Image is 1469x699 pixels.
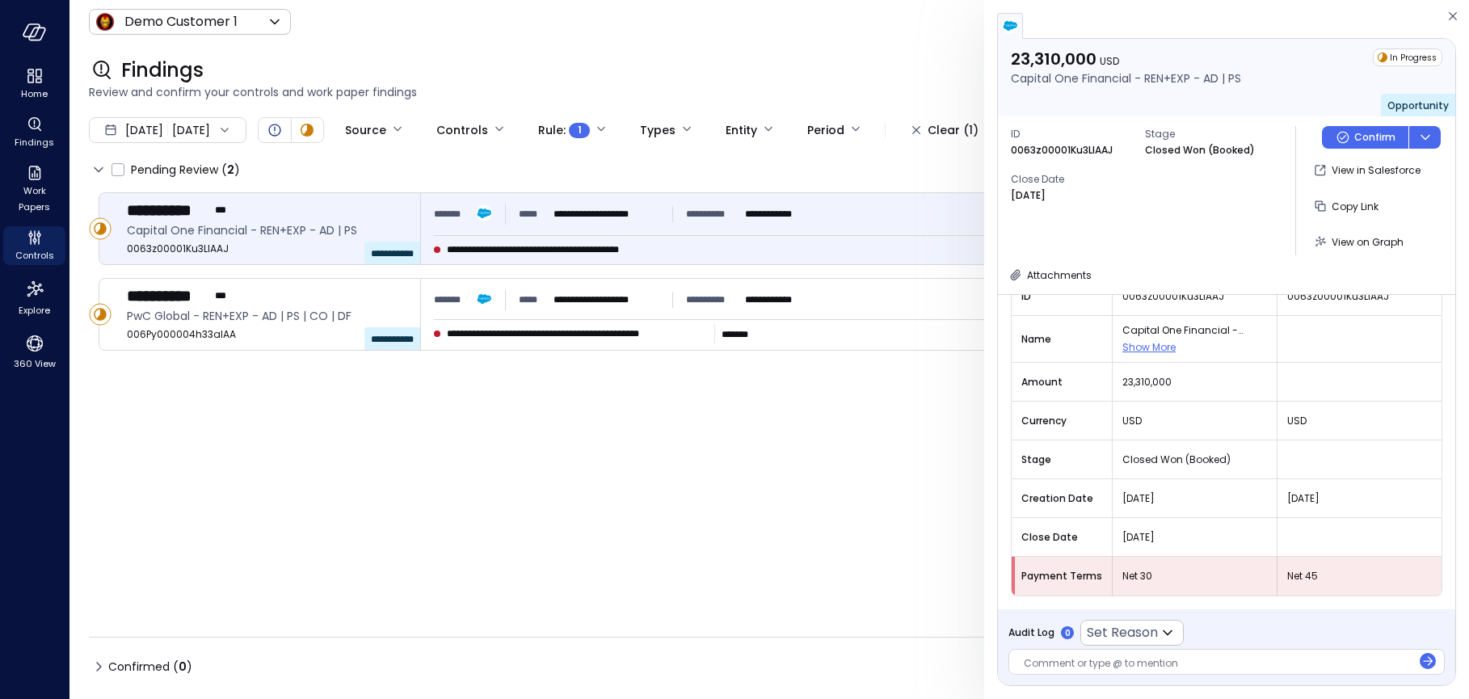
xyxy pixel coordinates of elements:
[345,116,386,144] div: Source
[124,12,238,32] p: Demo Customer 1
[108,654,192,680] span: Confirmed
[1011,142,1113,158] p: 0063z00001Ku3LlAAJ
[928,120,979,141] div: Clear (1)
[89,303,112,326] div: In Progress
[89,217,112,240] div: In Progress
[1354,129,1395,145] p: Confirm
[1011,126,1132,142] span: ID
[1145,142,1255,158] p: Closed Won (Booked)
[1008,625,1054,641] span: Audit Log
[1122,529,1267,545] span: [DATE]
[1011,69,1241,87] p: Capital One Financial - REN+EXP - AD | PS
[1122,413,1267,429] span: USD
[899,116,991,144] button: Clear (1)
[1021,331,1102,347] span: Name
[1408,126,1441,149] button: dropdown-icon-button
[15,134,54,150] span: Findings
[726,116,757,144] div: Entity
[227,162,234,178] span: 2
[640,116,676,144] div: Types
[578,122,582,138] span: 1
[3,330,65,373] div: 360 View
[1287,491,1432,507] span: [DATE]
[1122,340,1176,354] span: Show More
[3,275,65,320] div: Explore
[121,57,204,83] span: Findings
[1309,192,1385,220] button: Copy Link
[1387,99,1449,112] span: Opportunity
[1322,126,1408,149] button: Confirm
[265,120,284,140] div: Open
[1309,157,1427,184] button: View in Salesforce
[127,241,407,257] span: 0063z00001Ku3LlAAJ
[1332,235,1404,249] span: View on Graph
[1021,413,1102,429] span: Currency
[1122,288,1267,305] span: 0063z00001Ku3LlAAJ
[14,356,56,372] span: 360 View
[221,161,240,179] div: ( )
[89,83,1450,101] span: Review and confirm your controls and work paper findings
[1332,200,1379,213] span: Copy Link
[1332,162,1421,179] p: View in Salesforce
[1287,413,1432,429] span: USD
[1027,268,1092,282] span: Attachments
[1122,322,1267,339] span: Capital One Financial - REN+EXP - AD | PS
[127,307,407,325] span: PwC Global - REN+EXP - AD | PS | CO | DF
[3,65,65,103] div: Home
[1021,568,1102,584] span: Payment Terms
[1287,568,1432,584] span: Net 45
[1122,491,1267,507] span: [DATE]
[21,86,48,102] span: Home
[179,659,187,675] span: 0
[1003,265,1098,284] button: Attachments
[1309,228,1410,255] button: View on Graph
[125,121,163,139] span: [DATE]
[1122,568,1267,584] span: Net 30
[1322,126,1441,149] div: Button group with a nested menu
[1021,288,1102,305] span: ID
[15,247,54,263] span: Controls
[3,113,65,152] div: Findings
[1021,374,1102,390] span: Amount
[1287,288,1432,305] span: 0063z00001Ku3LlAAJ
[3,162,65,217] div: Work Papers
[1087,623,1158,642] p: Set Reason
[127,326,407,343] span: 006Py000004h33aIAA
[173,658,192,676] div: ( )
[1122,452,1267,468] span: Closed Won (Booked)
[10,183,59,215] span: Work Papers
[1065,627,1071,639] p: 0
[1011,48,1241,69] p: 23,310,000
[1011,187,1046,204] p: [DATE]
[1122,374,1267,390] span: 23,310,000
[1002,18,1018,34] img: salesforce
[95,12,115,32] img: Icon
[1021,491,1102,507] span: Creation Date
[807,116,844,144] div: Period
[1021,529,1102,545] span: Close Date
[297,120,317,140] div: In Progress
[131,157,240,183] span: Pending Review
[1021,452,1102,468] span: Stage
[1373,48,1442,66] div: In Progress
[538,116,590,144] div: Rule :
[19,302,50,318] span: Explore
[1145,126,1266,142] span: Stage
[127,221,407,239] span: Capital One Financial - REN+EXP - AD | PS
[1011,171,1132,187] span: Close Date
[436,116,488,144] div: Controls
[3,226,65,265] div: Controls
[1100,54,1119,68] span: USD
